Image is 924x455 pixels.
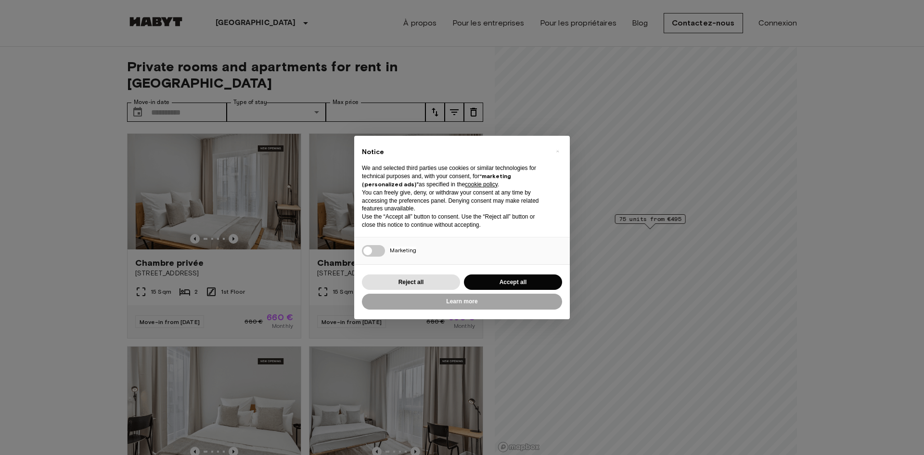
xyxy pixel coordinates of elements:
button: Close this notice [550,143,565,159]
button: Reject all [362,274,460,290]
p: Use the “Accept all” button to consent. Use the “Reject all” button or close this notice to conti... [362,213,547,229]
button: Accept all [464,274,562,290]
h2: Notice [362,147,547,157]
p: You can freely give, deny, or withdraw your consent at any time by accessing the preferences pane... [362,189,547,213]
a: cookie policy [465,181,498,188]
p: We and selected third parties use cookies or similar technologies for technical purposes and, wit... [362,164,547,188]
span: × [556,145,559,157]
strong: “marketing (personalized ads)” [362,172,511,188]
button: Learn more [362,294,562,310]
span: Marketing [390,247,416,254]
